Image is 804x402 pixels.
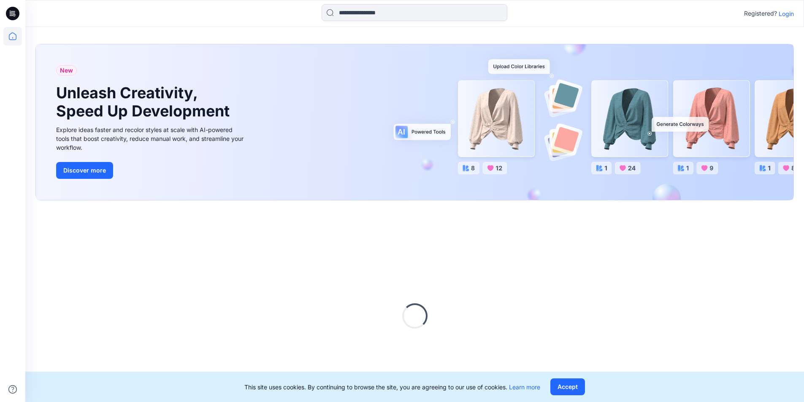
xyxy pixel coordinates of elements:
p: Registered? [744,8,777,19]
button: Accept [550,378,585,395]
a: Discover more [56,162,246,179]
a: Learn more [509,383,540,391]
div: Explore ideas faster and recolor styles at scale with AI-powered tools that boost creativity, red... [56,125,246,152]
button: Discover more [56,162,113,179]
span: New [60,65,73,76]
h1: Unleash Creativity, Speed Up Development [56,84,233,120]
p: This site uses cookies. By continuing to browse the site, you are agreeing to our use of cookies. [244,383,540,391]
p: Login [779,9,794,18]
